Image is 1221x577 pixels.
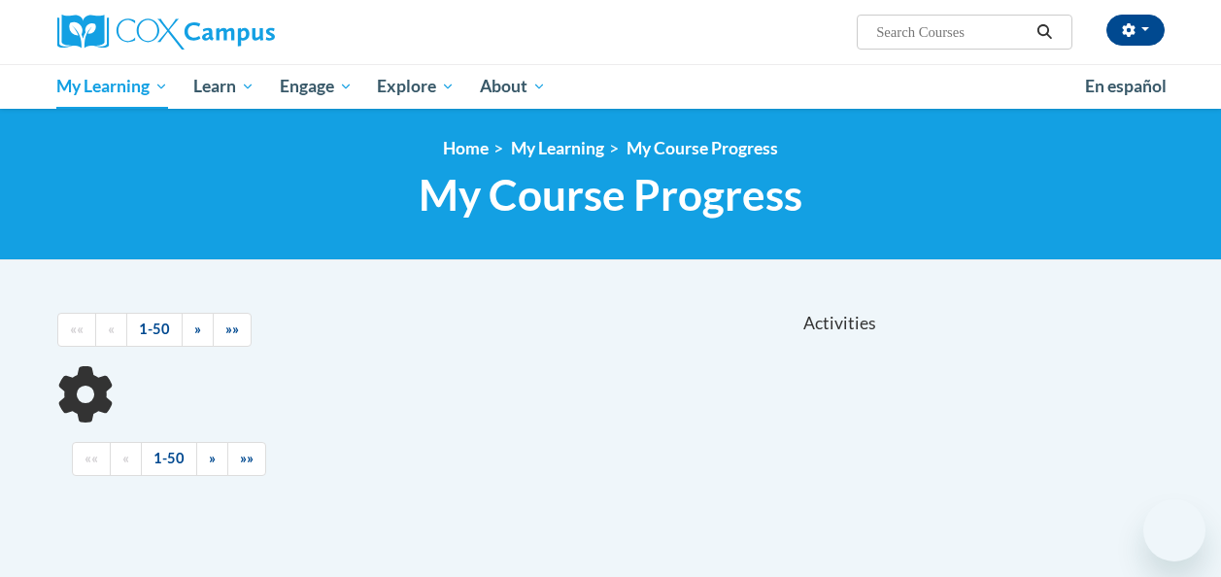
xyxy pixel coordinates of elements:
[196,442,228,476] a: Next
[122,450,129,466] span: «
[1030,20,1059,44] button: Search
[194,321,201,337] span: »
[95,313,127,347] a: Previous
[213,313,252,347] a: End
[267,64,365,109] a: Engage
[193,75,254,98] span: Learn
[225,321,239,337] span: »»
[72,442,111,476] a: Begining
[56,75,168,98] span: My Learning
[70,321,84,337] span: ««
[57,15,407,50] a: Cox Campus
[364,64,467,109] a: Explore
[480,75,546,98] span: About
[126,313,183,347] a: 1-50
[1106,15,1165,46] button: Account Settings
[182,313,214,347] a: Next
[419,169,802,221] span: My Course Progress
[57,313,96,347] a: Begining
[1143,499,1205,561] iframe: Button to launch messaging window
[627,138,778,158] a: My Course Progress
[227,442,266,476] a: End
[240,450,254,466] span: »»
[803,313,876,334] span: Activities
[511,138,604,158] a: My Learning
[43,64,1179,109] div: Main menu
[1072,66,1179,107] a: En español
[57,15,275,50] img: Cox Campus
[467,64,559,109] a: About
[874,20,1030,44] input: Search Courses
[108,321,115,337] span: «
[110,442,142,476] a: Previous
[181,64,267,109] a: Learn
[209,450,216,466] span: »
[141,442,197,476] a: 1-50
[85,450,98,466] span: ««
[45,64,182,109] a: My Learning
[1085,76,1167,96] span: En español
[280,75,353,98] span: Engage
[377,75,455,98] span: Explore
[443,138,489,158] a: Home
